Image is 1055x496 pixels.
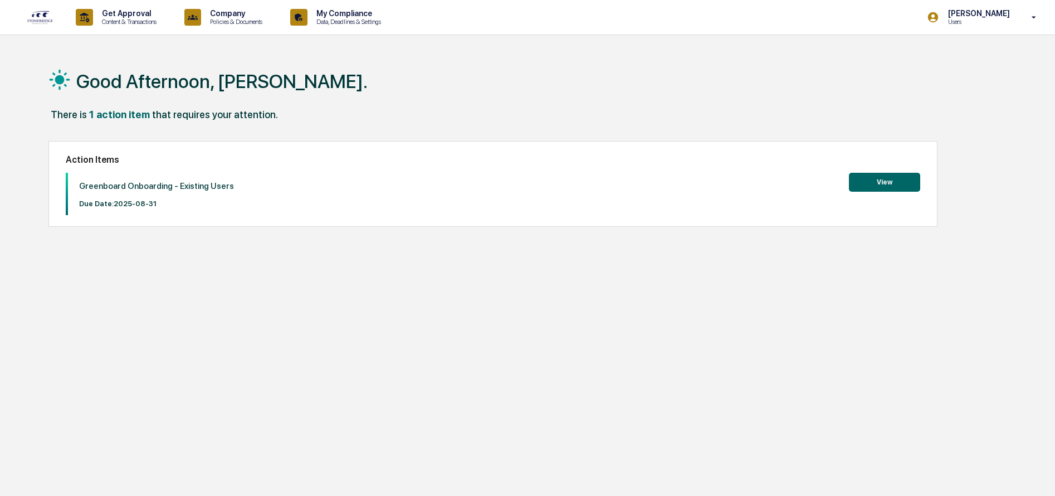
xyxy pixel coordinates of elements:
p: Users [939,18,1015,26]
p: Get Approval [93,9,162,18]
p: Policies & Documents [201,18,268,26]
p: Due Date: 2025-08-31 [79,200,234,208]
p: Data, Deadlines & Settings [307,18,387,26]
p: Company [201,9,268,18]
h1: Good Afternoon, [PERSON_NAME]. [76,70,368,93]
img: logo [27,10,53,25]
button: View [849,173,920,192]
p: [PERSON_NAME] [939,9,1015,18]
div: There is [51,109,87,120]
div: 1 action item [89,109,150,120]
p: Content & Transactions [93,18,162,26]
a: View [849,176,920,187]
p: Greenboard Onboarding - Existing Users [79,181,234,191]
p: My Compliance [307,9,387,18]
h2: Action Items [66,154,920,165]
div: that requires your attention. [152,109,278,120]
